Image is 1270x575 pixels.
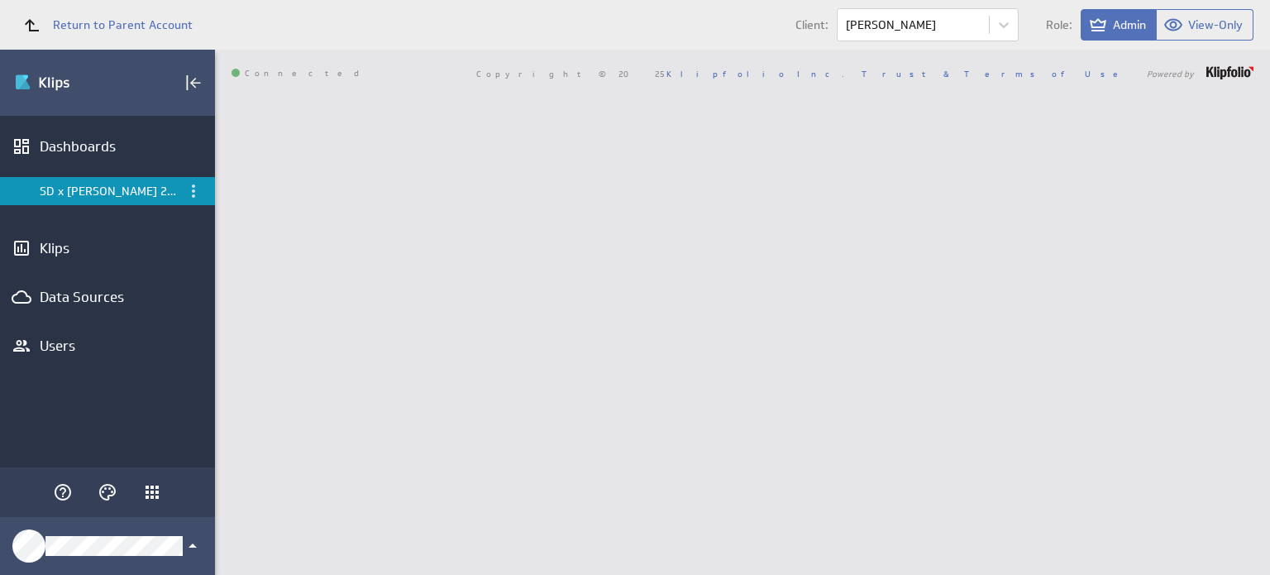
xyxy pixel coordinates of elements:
[862,68,1129,79] a: Trust & Terms of Use
[14,69,130,96] div: Go to Dashboards
[184,181,203,201] div: Menu
[476,69,844,78] span: Copyright © 2025
[14,69,130,96] img: Klipfolio klips logo
[1157,9,1253,41] button: View as View-Only
[142,482,162,502] div: Klipfolio Apps
[40,288,175,306] div: Data Sources
[1206,66,1253,79] img: logo-footer.png
[40,239,175,257] div: Klips
[1081,9,1157,41] button: View as Admin
[666,68,844,79] a: Klipfolio Inc.
[232,69,369,79] span: Connected: ID: dpnc-21 Online: true
[1113,17,1146,32] span: Admin
[40,137,175,156] div: Dashboards
[40,184,178,199] div: SD x [PERSON_NAME] 2025
[846,19,936,31] div: [PERSON_NAME]
[1188,17,1243,32] span: View-Only
[1147,69,1194,78] span: Powered by
[40,337,175,355] div: Users
[93,478,122,506] div: Themes
[182,180,205,203] div: Menu
[13,7,193,43] a: Return to Parent Account
[98,482,117,502] svg: Themes
[49,478,77,506] div: Help
[184,181,203,201] div: Dashboard menu
[53,19,193,31] span: Return to Parent Account
[138,478,166,506] div: Klipfolio Apps
[795,19,828,31] span: Client:
[1046,19,1072,31] span: Role:
[179,69,208,97] div: Collapse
